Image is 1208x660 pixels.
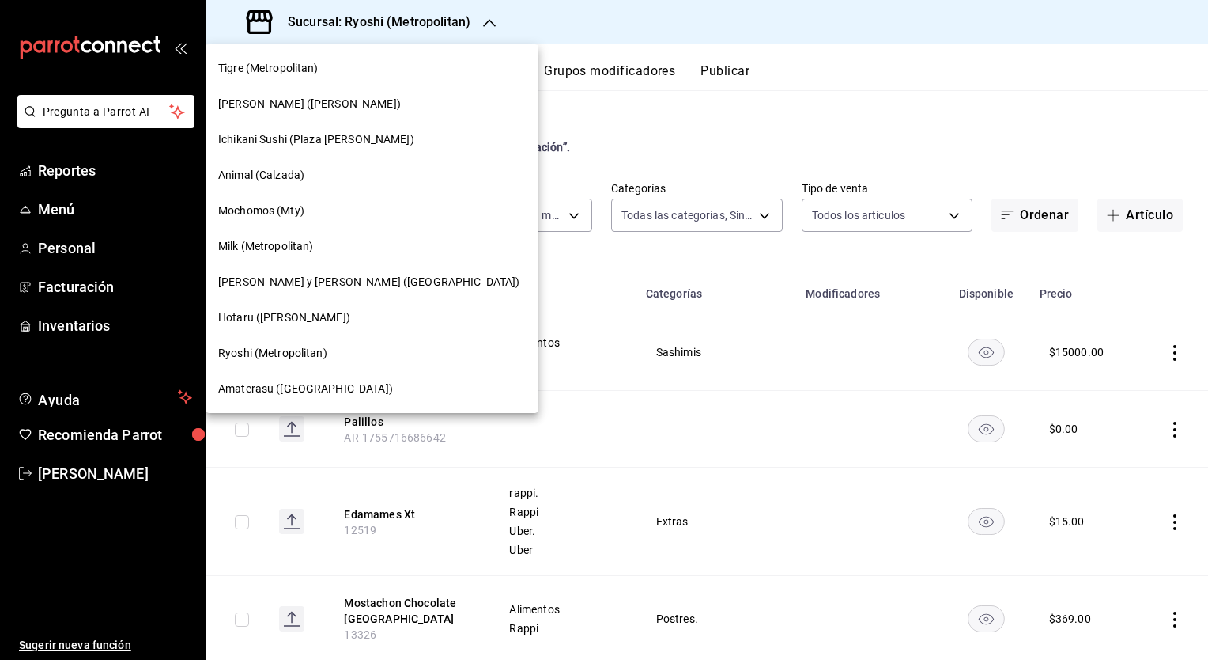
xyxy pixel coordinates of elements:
[218,96,401,112] span: [PERSON_NAME] ([PERSON_NAME])
[218,131,414,148] span: Ichikani Sushi (Plaza [PERSON_NAME])
[206,122,538,157] div: Ichikani Sushi (Plaza [PERSON_NAME])
[218,309,350,326] span: Hotaru ([PERSON_NAME])
[206,51,538,86] div: Tigre (Metropolitan)
[218,238,314,255] span: Milk (Metropolitan)
[206,229,538,264] div: Milk (Metropolitan)
[206,264,538,300] div: [PERSON_NAME] y [PERSON_NAME] ([GEOGRAPHIC_DATA])
[218,345,327,362] span: Ryoshi (Metropolitan)
[206,300,538,336] div: Hotaru ([PERSON_NAME])
[218,167,304,184] span: Animal (Calzada)
[218,60,319,77] span: Tigre (Metropolitan)
[206,371,538,407] div: Amaterasu ([GEOGRAPHIC_DATA])
[218,381,393,397] span: Amaterasu ([GEOGRAPHIC_DATA])
[206,157,538,193] div: Animal (Calzada)
[218,274,519,290] span: [PERSON_NAME] y [PERSON_NAME] ([GEOGRAPHIC_DATA])
[218,203,304,219] span: Mochomos (Mty)
[206,336,538,371] div: Ryoshi (Metropolitan)
[206,86,538,122] div: [PERSON_NAME] ([PERSON_NAME])
[206,193,538,229] div: Mochomos (Mty)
